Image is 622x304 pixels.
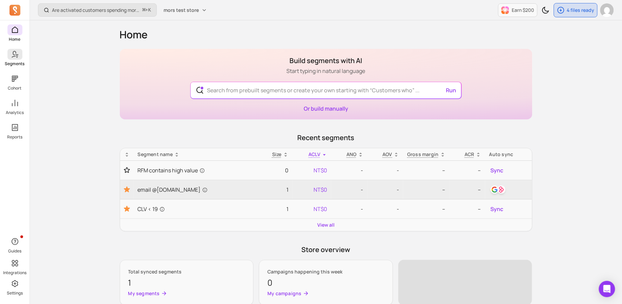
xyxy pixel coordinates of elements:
p: 0 [267,277,384,289]
div: Open Intercom Messenger [599,281,615,297]
p: Settings [7,290,23,296]
kbd: ⌘ [142,6,146,15]
span: + [143,6,151,14]
p: -- [454,166,481,174]
p: Guides [8,248,21,254]
a: email @[DOMAIN_NAME] [138,186,253,194]
div: Segment name [138,151,253,158]
span: CLV < 19 [138,205,165,213]
span: RFM contains high value [138,166,205,174]
span: Sync [491,205,504,213]
p: Campaigns happening this week [267,268,384,275]
span: ANO [346,151,357,157]
p: Earn $200 [512,7,534,14]
a: RFM contains high value [138,166,253,174]
button: Are activated customers spending more over time?⌘+K [38,3,157,17]
input: Search from prebuilt segments or create your own starting with “Customers who” ... [202,82,450,98]
span: ACLV [308,151,320,157]
p: NT$0 [297,166,327,174]
p: - [372,205,399,213]
p: - [335,205,363,213]
p: Home [9,37,21,42]
span: mors test store [164,7,199,14]
p: Cohort [8,85,22,91]
p: 4 files ready [567,7,595,14]
p: NT$0 [297,205,327,213]
p: - [372,186,399,194]
img: sendlane [497,186,506,194]
img: avatar [600,3,614,17]
p: 1 [128,277,245,289]
div: Auto sync [489,151,528,158]
p: AOV [382,151,392,158]
p: Gross margin [407,151,439,158]
a: My segments [128,290,245,297]
a: My campaigns [267,290,384,297]
span: Size [272,151,282,157]
button: Run [444,83,459,97]
button: mors test store [159,4,211,16]
a: View all [317,222,335,228]
p: My campaigns [267,290,302,297]
h1: Build segments with AI [287,56,365,65]
p: Analytics [6,110,24,115]
p: Reports [7,134,22,140]
p: - [372,166,399,174]
p: 1 [261,186,288,194]
img: google [491,186,499,194]
p: Total synced segments [128,268,245,275]
span: email @[DOMAIN_NAME] [138,186,208,194]
p: -- [454,186,481,194]
a: Or build manually [304,105,348,112]
span: Sync [491,166,504,174]
button: Earn $200 [498,3,538,17]
button: Sync [489,204,505,214]
button: Toggle favorite [124,186,130,194]
p: Segments [5,61,25,66]
p: Are activated customers spending more over time? [52,7,140,14]
p: -- [407,186,446,194]
p: Recent segments [120,133,532,142]
p: - [335,186,363,194]
button: Toggle favorite [124,205,130,213]
button: Sync [489,165,505,176]
p: Store overview [120,245,532,254]
button: Toggle dark mode [539,3,552,17]
p: -- [407,205,446,213]
h1: Home [120,28,532,41]
button: Toggle favorite [124,167,130,174]
p: Integrations [3,270,26,275]
button: Guides [7,235,22,255]
button: 4 files ready [554,3,598,17]
button: googlesendlane [489,184,507,195]
kbd: K [148,7,151,13]
p: 1 [261,205,288,213]
a: CLV < 19 [138,205,253,213]
p: 0 [261,166,288,174]
p: - [335,166,363,174]
p: My segments [128,290,160,297]
p: -- [407,166,446,174]
p: ACR [465,151,474,158]
p: NT$0 [297,186,327,194]
p: Start typing in natural language [287,67,365,75]
p: -- [454,205,481,213]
